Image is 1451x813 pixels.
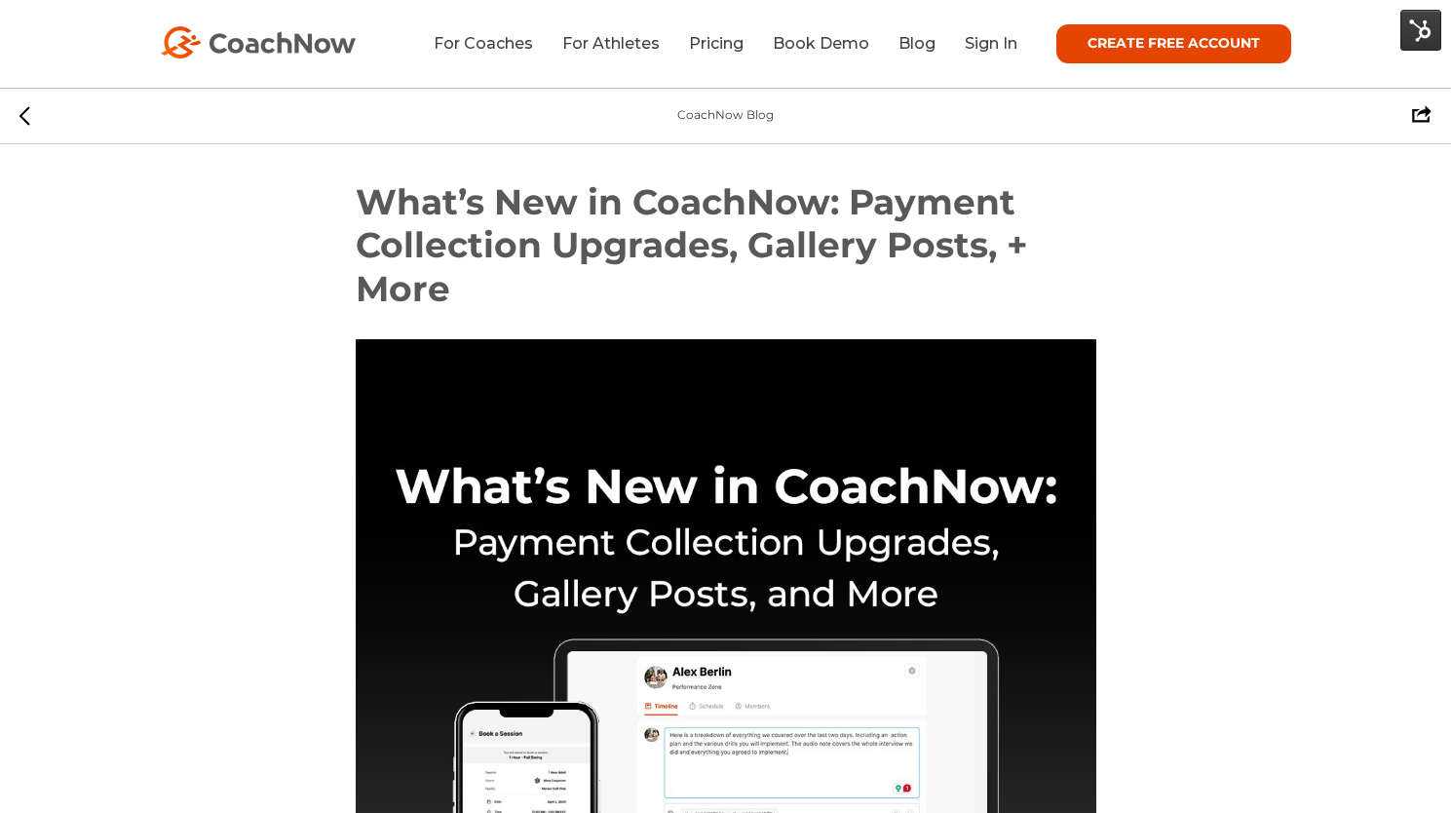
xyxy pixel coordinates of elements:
[161,26,356,58] img: CoachNow Logo
[773,34,869,53] a: Book Demo
[434,34,533,53] a: For Coaches
[562,34,660,53] a: For Athletes
[1400,10,1441,51] img: HubSpot Tools Menu Toggle
[677,106,774,125] div: CoachNow Blog
[689,34,744,53] a: Pricing
[356,180,1028,310] span: What’s New in CoachNow: Payment Collection Upgrades, Gallery Posts, + More
[898,34,936,53] a: Blog
[1056,24,1291,63] a: CREATE FREE ACCOUNT
[965,34,1017,53] a: Sign In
